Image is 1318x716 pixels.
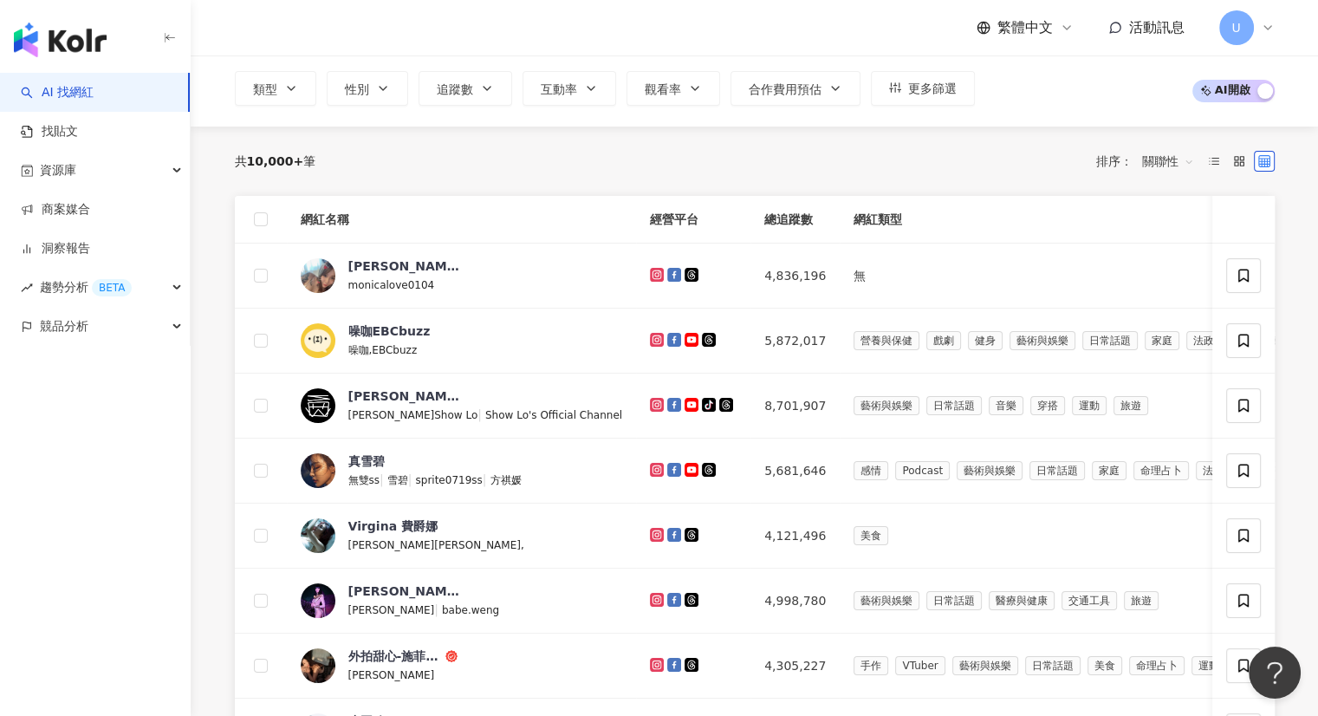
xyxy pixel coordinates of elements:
[92,279,132,296] div: BETA
[235,71,316,106] button: 類型
[301,517,623,554] a: KOL AvatarVirgina 費爵娜[PERSON_NAME][PERSON_NAME],
[301,388,335,423] img: KOL Avatar
[1186,331,1242,350] span: 法政社會
[437,82,473,96] span: 追蹤數
[1029,461,1085,480] span: 日常話題
[895,461,950,480] span: Podcast
[926,331,961,350] span: 戲劇
[541,82,577,96] span: 互動率
[730,71,860,106] button: 合作費用預估
[1072,396,1107,415] span: 運動
[627,71,720,106] button: 觀看率
[301,257,623,294] a: KOL Avatar[PERSON_NAME]monicalove0104
[1129,656,1185,675] span: 命理占卜
[1129,19,1185,36] span: 活動訊息
[301,258,335,293] img: KOL Avatar
[380,472,387,486] span: |
[952,656,1018,675] span: 藝術與娛樂
[989,591,1055,610] span: 醫療與健康
[21,123,78,140] a: 找貼文
[1196,461,1251,480] span: 法政社會
[926,591,982,610] span: 日常話題
[1010,331,1075,350] span: 藝術與娛樂
[415,474,482,486] span: sprite0719ss
[348,583,461,600] div: [PERSON_NAME]
[854,461,888,480] span: 感情
[14,23,107,57] img: logo
[301,583,335,618] img: KOL Avatar
[348,409,478,421] span: [PERSON_NAME]Show Lo
[247,154,304,168] span: 10,000+
[523,71,616,106] button: 互動率
[419,71,512,106] button: 追蹤數
[348,474,380,486] span: 無雙ss
[636,196,750,244] th: 經營平台
[750,196,840,244] th: 總追蹤數
[348,648,442,665] div: 外拍甜心-施菲亞 Feiya
[895,656,945,675] span: VTuber
[408,472,416,486] span: |
[997,18,1053,37] span: 繁體中文
[345,82,369,96] span: 性別
[301,453,335,488] img: KOL Avatar
[926,396,982,415] span: 日常話題
[348,344,418,356] span: 噪咖,EBCbuzz
[908,81,957,95] span: 更多篩選
[854,591,919,610] span: 藝術與娛樂
[301,452,623,489] a: KOL Avatar真雪碧無雙ss|雪碧|sprite0719ss|方祺媛
[645,82,681,96] span: 觀看率
[21,240,90,257] a: 洞察報告
[301,518,335,553] img: KOL Avatar
[1030,396,1065,415] span: 穿搭
[1145,331,1179,350] span: 家庭
[854,656,888,675] span: 手作
[854,396,919,415] span: 藝術與娛樂
[477,407,485,421] span: |
[40,268,132,307] span: 趨勢分析
[957,461,1023,480] span: 藝術與娛樂
[483,472,490,486] span: |
[1092,461,1126,480] span: 家庭
[1231,18,1240,37] span: U
[348,604,435,616] span: [PERSON_NAME]
[750,634,840,699] td: 4,305,227
[327,71,408,106] button: 性別
[1025,656,1081,675] span: 日常話題
[968,331,1003,350] span: 健身
[1082,331,1138,350] span: 日常話題
[348,257,461,275] div: [PERSON_NAME]
[1133,461,1189,480] span: 命理占卜
[348,279,435,291] span: monicalove0104
[989,396,1023,415] span: 音樂
[348,322,431,340] div: 噪咖EBCbuzz
[301,387,623,424] a: KOL Avatar[PERSON_NAME][PERSON_NAME]Show Lo|Show Lo's Official Channel
[235,154,316,168] div: 共 筆
[854,331,919,350] span: 營養與保健
[301,322,623,359] a: KOL Avatar噪咖EBCbuzz噪咖,EBCbuzz
[348,452,385,470] div: 真雪碧
[442,604,499,616] span: babe.weng
[854,526,888,545] span: 美食
[40,307,88,346] span: 競品分析
[40,151,76,190] span: 資源庫
[1088,656,1122,675] span: 美食
[348,517,438,535] div: Virgina 費爵娜
[253,82,277,96] span: 類型
[348,539,524,551] span: [PERSON_NAME][PERSON_NAME],
[1142,147,1194,175] span: 關聯性
[1124,591,1159,610] span: 旅遊
[1249,647,1301,699] iframe: Help Scout Beacon - Open
[1191,656,1226,675] span: 運動
[749,82,821,96] span: 合作費用預估
[1062,591,1117,610] span: 交通工具
[301,648,335,683] img: KOL Avatar
[750,439,840,504] td: 5,681,646
[750,569,840,634] td: 4,998,780
[348,387,461,405] div: [PERSON_NAME]
[750,374,840,439] td: 8,701,907
[21,282,33,294] span: rise
[301,583,623,619] a: KOL Avatar[PERSON_NAME][PERSON_NAME]|babe.weng
[287,196,637,244] th: 網紅名稱
[301,323,335,358] img: KOL Avatar
[750,504,840,569] td: 4,121,496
